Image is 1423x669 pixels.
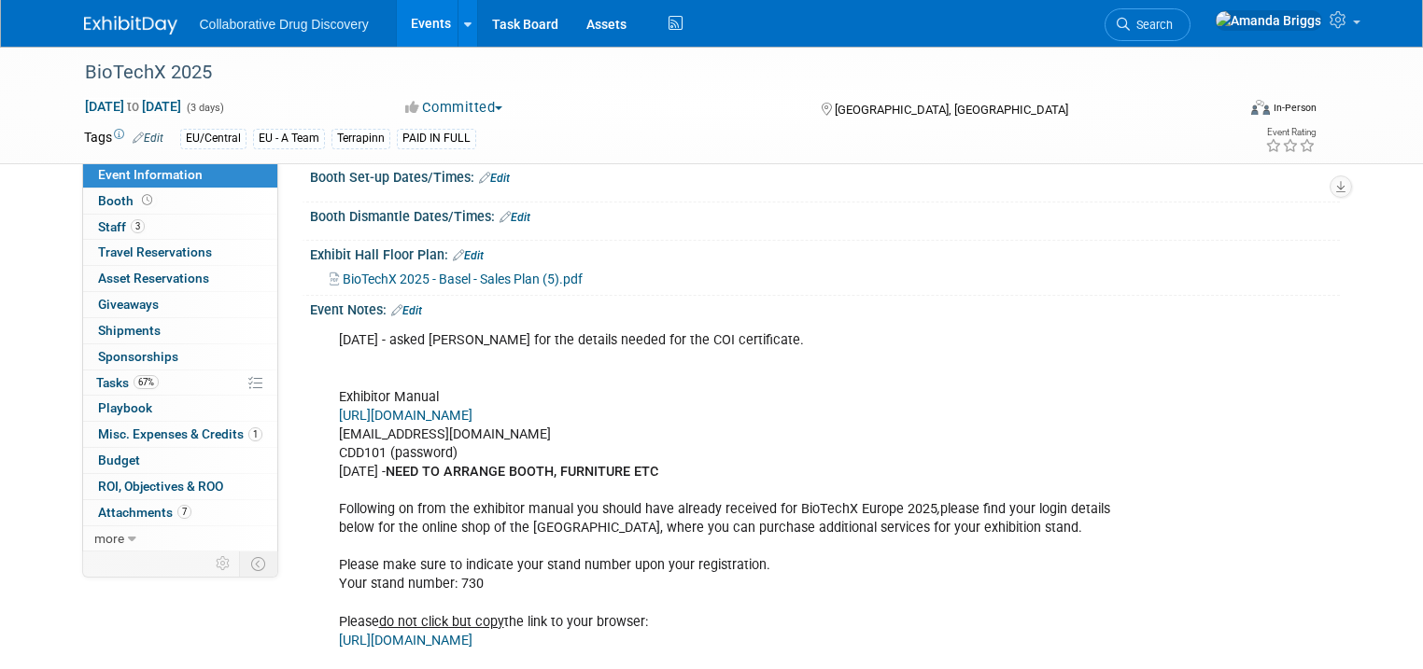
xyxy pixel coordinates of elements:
span: Tasks [96,375,159,390]
a: more [83,526,277,551]
span: Giveaways [98,297,159,312]
div: EU - A Team [253,129,325,148]
span: Booth [98,193,156,208]
span: more [94,531,124,546]
a: Event Information [83,162,277,188]
a: Staff3 [83,215,277,240]
a: Sponsorships [83,344,277,369]
span: Playbook [98,400,152,415]
a: Asset Reservations [83,266,277,291]
a: Giveaways [83,292,277,317]
a: [URL][DOMAIN_NAME] [339,633,472,648]
a: Attachments7 [83,500,277,525]
span: Budget [98,453,140,467]
u: do not click but copy [379,614,504,630]
a: ROI, Objectives & ROO [83,474,277,499]
span: Collaborative Drug Discovery [200,17,369,32]
a: Shipments [83,318,277,343]
span: 1 [248,427,262,441]
span: Asset Reservations [98,271,209,286]
span: Misc. Expenses & Credits [98,426,262,441]
div: Exhibit Hall Floor Plan: [310,241,1340,265]
div: Event Rating [1265,128,1316,137]
div: Terrapinn [331,129,390,148]
img: Format-Inperson.png [1251,100,1270,115]
span: Sponsorships [98,349,178,364]
div: Event Format [1134,97,1317,125]
a: Edit [500,211,530,224]
td: Personalize Event Tab Strip [207,551,240,576]
span: (3 days) [185,102,224,114]
a: Misc. Expenses & Credits1 [83,422,277,447]
a: Edit [391,304,422,317]
b: NEED TO ARRANGE BOOTH, FURNITURE ETC [386,464,658,480]
div: In-Person [1273,101,1317,115]
div: PAID IN FULL [397,129,476,148]
span: ROI, Objectives & ROO [98,479,223,494]
a: Budget [83,448,277,473]
div: EU/Central [180,129,247,148]
div: Event Notes: [310,296,1340,320]
span: Staff [98,219,145,234]
span: Travel Reservations [98,244,212,259]
span: [GEOGRAPHIC_DATA], [GEOGRAPHIC_DATA] [835,103,1068,117]
img: Amanda Briggs [1215,10,1322,31]
a: Edit [133,132,163,145]
span: 3 [131,219,145,233]
span: to [124,99,142,114]
td: Tags [84,128,163,149]
span: Event Information [98,167,203,182]
span: [DATE] [DATE] [84,98,182,115]
i: , [937,501,940,517]
div: Booth Set-up Dates/Times: [310,163,1340,188]
a: Booth [83,188,277,214]
a: Edit [453,249,484,262]
a: Tasks67% [83,370,277,396]
td: Toggle Event Tabs [239,551,277,576]
a: [URL][DOMAIN_NAME] [339,408,472,424]
span: Attachments [98,505,191,520]
a: Playbook [83,396,277,421]
a: BioTechX 2025 - Basel - Sales Plan (5).pdf [330,272,583,286]
span: Search [1130,18,1173,32]
a: Search [1105,8,1191,41]
button: Committed [399,98,510,118]
span: 7 [177,505,191,519]
div: BioTechX 2025 [78,56,1212,90]
span: 67% [134,375,159,389]
div: Booth Dismantle Dates/Times: [310,202,1340,227]
img: ExhibitDay [84,16,177,35]
a: Edit [479,172,510,185]
span: Booth not reserved yet [138,193,156,207]
span: BioTechX 2025 - Basel - Sales Plan (5).pdf [343,272,583,286]
a: Travel Reservations [83,240,277,265]
span: Shipments [98,323,161,338]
